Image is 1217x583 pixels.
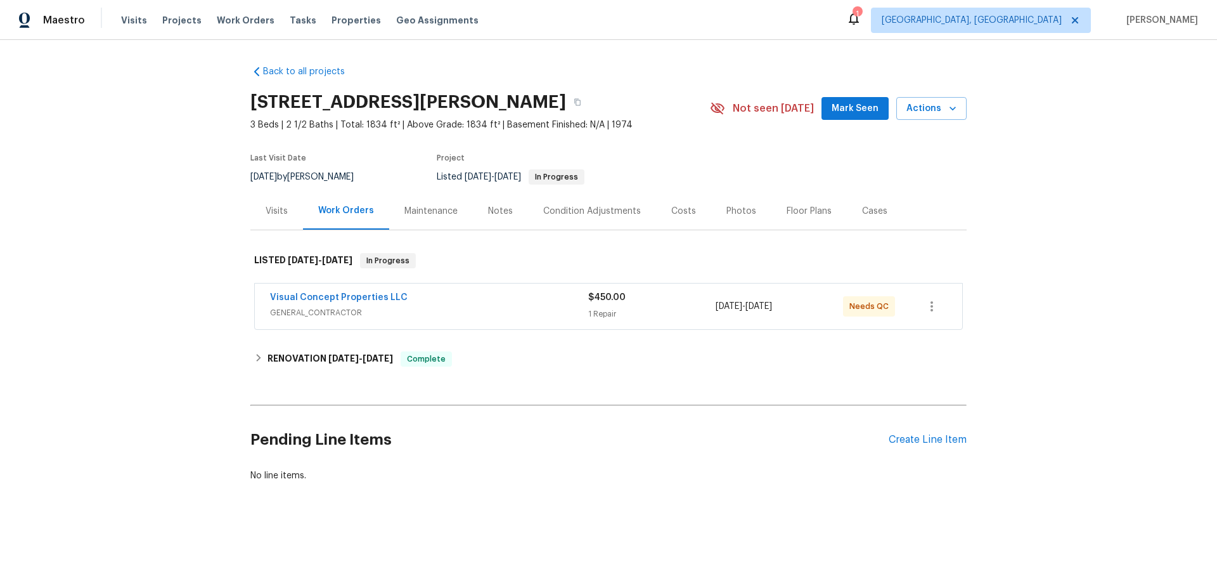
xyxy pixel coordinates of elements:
div: LISTED [DATE]-[DATE]In Progress [250,240,967,281]
span: [GEOGRAPHIC_DATA], [GEOGRAPHIC_DATA] [882,14,1062,27]
span: [DATE] [465,173,491,181]
span: [DATE] [363,354,393,363]
div: Create Line Item [889,434,967,446]
span: - [465,173,521,181]
span: In Progress [361,254,415,267]
div: by [PERSON_NAME] [250,169,369,185]
span: In Progress [530,173,583,181]
span: Needs QC [849,300,894,313]
div: Maintenance [404,205,458,218]
div: RENOVATION [DATE]-[DATE]Complete [250,344,967,374]
span: - [288,256,352,265]
h6: LISTED [254,253,352,268]
button: Actions [896,97,967,121]
div: Costs [671,205,696,218]
span: 3 Beds | 2 1/2 Baths | Total: 1834 ft² | Above Grade: 1834 ft² | Basement Finished: N/A | 1974 [250,119,710,131]
div: Visits [266,205,288,218]
div: 1 [853,8,861,20]
span: - [328,354,393,363]
span: Project [437,154,465,162]
button: Mark Seen [821,97,889,121]
span: [DATE] [745,302,772,311]
div: Notes [488,205,513,218]
span: [DATE] [322,256,352,265]
span: [DATE] [250,173,277,181]
span: Mark Seen [832,101,879,117]
span: Work Orders [217,14,274,27]
span: Complete [402,353,451,365]
h2: [STREET_ADDRESS][PERSON_NAME] [250,96,566,108]
h6: RENOVATION [267,351,393,367]
span: [DATE] [328,354,359,363]
span: [PERSON_NAME] [1121,14,1198,27]
span: Not seen [DATE] [733,102,814,115]
div: No line items. [250,469,967,482]
span: Visits [121,14,147,27]
span: [DATE] [288,256,318,265]
span: - [716,300,772,313]
span: Properties [332,14,381,27]
span: Actions [906,101,956,117]
span: $450.00 [588,293,626,302]
a: Back to all projects [250,65,372,78]
span: Maestro [43,14,85,27]
span: Tasks [290,16,316,25]
span: GENERAL_CONTRACTOR [270,306,588,319]
span: Listed [437,173,584,181]
span: [DATE] [716,302,742,311]
div: Work Orders [318,204,374,217]
div: Condition Adjustments [543,205,641,218]
span: Geo Assignments [396,14,479,27]
div: Photos [726,205,756,218]
span: Last Visit Date [250,154,306,162]
div: Floor Plans [787,205,832,218]
div: 1 Repair [588,308,716,320]
span: Projects [162,14,202,27]
h2: Pending Line Items [250,410,889,469]
div: Cases [862,205,887,218]
span: [DATE] [494,173,521,181]
a: Visual Concept Properties LLC [270,293,408,302]
button: Copy Address [566,91,589,114]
